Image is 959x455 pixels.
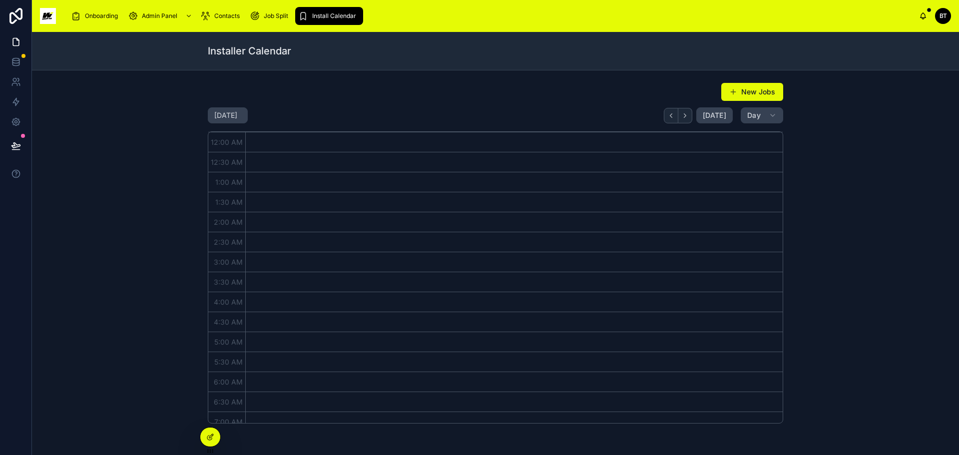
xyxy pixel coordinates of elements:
[664,108,678,123] button: Back
[247,7,295,25] a: Job Split
[211,398,245,406] span: 6:30 AM
[208,44,291,58] h1: Installer Calendar
[213,198,245,206] span: 1:30 AM
[211,218,245,226] span: 2:00 AM
[85,12,118,20] span: Onboarding
[212,338,245,346] span: 5:00 AM
[68,7,125,25] a: Onboarding
[678,108,692,123] button: Next
[142,12,177,20] span: Admin Panel
[214,12,240,20] span: Contacts
[125,7,197,25] a: Admin Panel
[211,258,245,266] span: 3:00 AM
[197,7,247,25] a: Contacts
[940,12,947,20] span: BT
[312,12,356,20] span: Install Calendar
[211,378,245,386] span: 6:00 AM
[213,178,245,186] span: 1:00 AM
[212,418,245,426] span: 7:00 AM
[40,8,56,24] img: App logo
[211,298,245,306] span: 4:00 AM
[211,318,245,326] span: 4:30 AM
[721,83,783,101] button: New Jobs
[64,5,919,27] div: scrollable content
[741,107,783,123] button: Day
[703,111,726,120] span: [DATE]
[212,358,245,366] span: 5:30 AM
[264,12,288,20] span: Job Split
[208,138,245,146] span: 12:00 AM
[211,238,245,246] span: 2:30 AM
[211,278,245,286] span: 3:30 AM
[208,158,245,166] span: 12:30 AM
[696,107,733,123] button: [DATE]
[747,111,761,120] span: Day
[295,7,363,25] a: Install Calendar
[214,110,237,120] h2: [DATE]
